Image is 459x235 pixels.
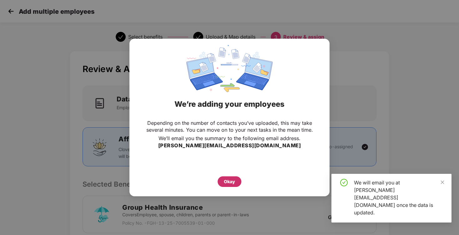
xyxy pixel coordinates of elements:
span: close [440,180,445,184]
div: We will email you at [PERSON_NAME][EMAIL_ADDRESS][DOMAIN_NAME] once the data is updated. [354,179,444,216]
p: Depending on the number of contacts you’ve uploaded, this may take several minutes. You can move ... [142,120,317,133]
span: check-circle [340,179,348,186]
div: Okay [224,178,235,185]
h3: [PERSON_NAME][EMAIL_ADDRESS][DOMAIN_NAME] [158,142,301,150]
img: svg+xml;base64,PHN2ZyBpZD0iRGF0YV9zeW5jaW5nIiB4bWxucz0iaHR0cDovL3d3dy53My5vcmcvMjAwMC9zdmciIHdpZH... [186,45,273,92]
p: We’ll email you the summary to the following email address. [159,135,300,142]
div: We’re adding your employees [137,92,322,116]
